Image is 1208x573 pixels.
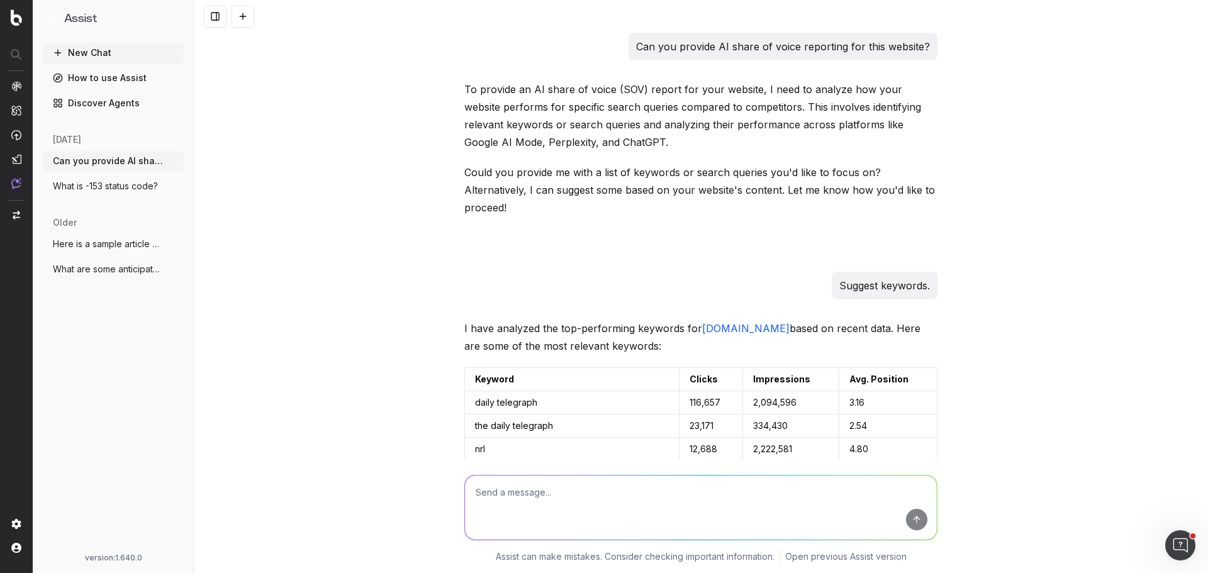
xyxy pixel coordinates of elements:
p: To provide an AI share of voice (SOV) report for your website, I need to analyze how your website... [464,81,937,151]
img: My account [11,543,21,553]
button: What is -153 status code? [43,176,184,196]
td: 116,657 [679,391,743,414]
td: Clicks [679,368,743,391]
td: the daily telegraph [465,414,679,438]
a: Open previous Assist version [785,550,907,563]
img: Setting [11,519,21,529]
button: Can you provide AI share of voice report [43,151,184,171]
td: 23,171 [679,414,743,438]
h1: Assist [64,10,97,28]
img: Activation [11,130,21,140]
td: Impressions [742,368,839,391]
a: How to use Assist [43,68,184,88]
td: 4.80 [839,438,937,461]
span: [DATE] [53,133,81,146]
img: Switch project [13,211,20,220]
img: Assist [48,13,59,25]
span: What is -153 status code? [53,180,158,192]
button: Assist [48,10,179,28]
td: daily telegraph [465,391,679,414]
td: 2.54 [839,414,937,438]
p: Can you provide AI share of voice reporting for this website? [636,38,930,55]
p: Assist can make mistakes. Consider checking important information. [496,550,775,563]
button: Here is a sample article page we have on [43,234,184,254]
button: What are some anticipated trending topic [43,259,184,279]
td: 334,430 [742,414,839,438]
td: 2,094,596 [742,391,839,414]
a: Discover Agents [43,93,184,113]
td: 2,222,581 [742,438,839,461]
span: Can you provide AI share of voice report [53,155,164,167]
img: Botify logo [11,9,22,26]
p: I have analyzed the top-performing keywords for based on recent data. Here are some of the most r... [464,320,937,355]
img: Studio [11,154,21,164]
span: Here is a sample article page we have on [53,238,164,250]
span: What are some anticipated trending topic [53,263,164,275]
iframe: Intercom live chat [1165,530,1195,560]
span: older [53,216,77,229]
td: 12,688 [679,438,743,461]
p: Suggest keywords. [839,277,930,294]
div: version: 1.640.0 [48,553,179,563]
td: 3.16 [839,391,937,414]
td: Avg. Position [839,368,937,391]
td: nrl [465,438,679,461]
a: [DOMAIN_NAME] [702,322,790,335]
img: Intelligence [11,105,21,116]
img: Assist [11,178,21,189]
button: New Chat [43,43,184,63]
img: Analytics [11,81,21,91]
p: Could you provide me with a list of keywords or search queries you'd like to focus on? Alternativ... [464,164,937,216]
td: Keyword [465,368,679,391]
